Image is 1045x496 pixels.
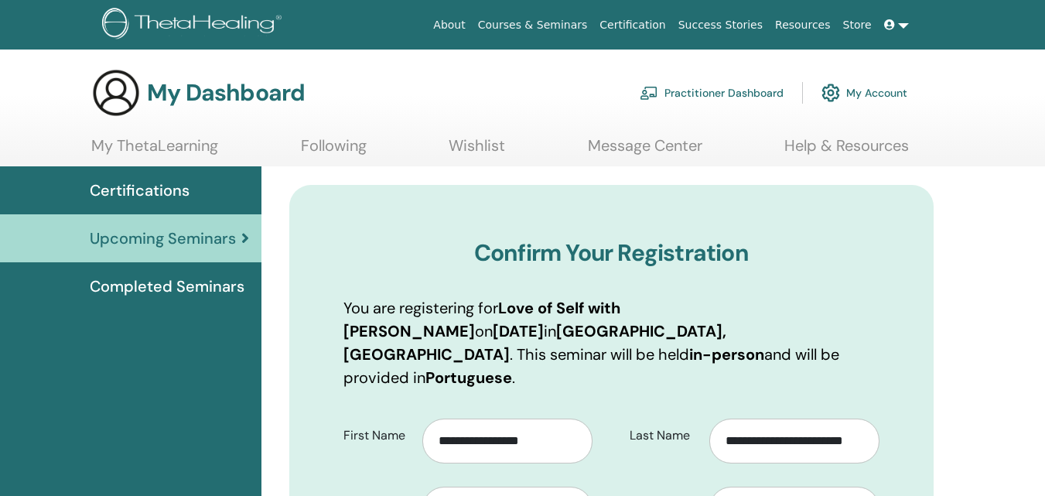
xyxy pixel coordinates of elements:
label: Last Name [618,421,709,450]
a: Certification [593,11,671,39]
b: Portuguese [425,368,512,388]
a: Following [301,136,367,166]
span: Certifications [90,179,190,202]
b: in-person [689,344,764,364]
a: Store [837,11,878,39]
a: Resources [769,11,837,39]
a: Practitioner Dashboard [640,76,784,110]
label: First Name [332,421,423,450]
img: logo.png [102,8,287,43]
a: About [427,11,471,39]
span: Completed Seminars [90,275,244,298]
b: [DATE] [493,321,544,341]
h3: My Dashboard [147,79,305,107]
a: Wishlist [449,136,505,166]
img: chalkboard-teacher.svg [640,86,658,100]
a: Message Center [588,136,702,166]
h3: Confirm Your Registration [343,239,879,267]
img: cog.svg [821,80,840,106]
a: My Account [821,76,907,110]
p: You are registering for on in . This seminar will be held and will be provided in . [343,296,879,389]
a: Courses & Seminars [472,11,594,39]
a: Help & Resources [784,136,909,166]
a: Success Stories [672,11,769,39]
span: Upcoming Seminars [90,227,236,250]
img: generic-user-icon.jpg [91,68,141,118]
a: My ThetaLearning [91,136,218,166]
